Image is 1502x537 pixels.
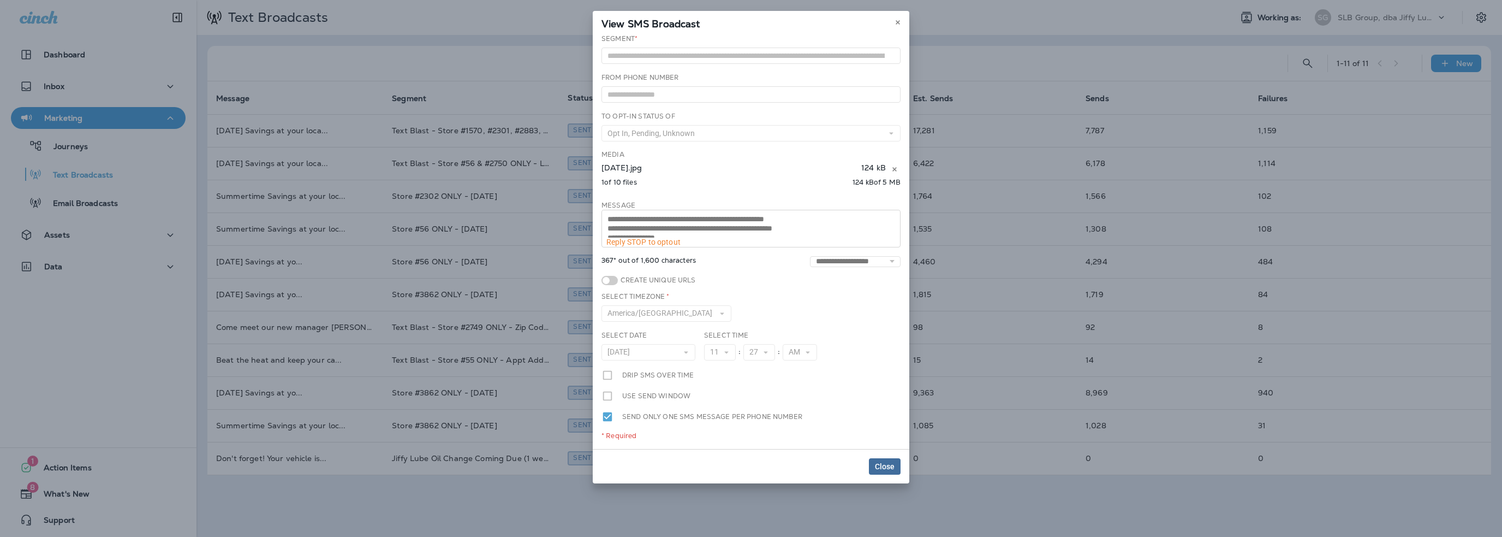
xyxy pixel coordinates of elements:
div: : [775,344,783,361]
button: [DATE] [601,344,695,361]
span: 27 [749,347,762,357]
label: Select Date [601,331,647,340]
label: To Opt-In Status of [601,112,675,121]
div: View SMS Broadcast [593,11,909,34]
span: [DATE] [607,347,634,357]
button: Opt In, Pending, Unknown [601,125,901,141]
span: 11 [710,347,723,357]
span: AM [789,347,804,357]
label: Use send window [622,390,690,402]
p: 124 kB of 5 MB [853,178,901,187]
label: Select Timezone [601,292,669,301]
div: [DATE].jpg [601,163,859,175]
div: 124 kB [861,163,886,175]
span: America/[GEOGRAPHIC_DATA] [607,309,717,318]
div: * Required [601,432,901,440]
span: Close [875,463,895,470]
label: Message [601,201,635,210]
label: From Phone Number [601,73,678,82]
label: Drip SMS over time [622,369,694,381]
label: Segment [601,34,637,43]
button: 11 [704,344,736,361]
span: Opt In, Pending, Unknown [607,129,699,138]
div: : [736,344,743,361]
button: 27 [743,344,775,361]
button: Close [869,458,901,475]
label: Send only one SMS message per phone number [622,411,802,423]
label: Select Time [704,331,749,340]
label: Create Unique URLs [618,276,696,285]
label: Media [601,150,624,159]
button: America/[GEOGRAPHIC_DATA] [601,305,731,322]
span: Reply STOP to optout [606,238,681,246]
button: AM [783,344,817,361]
span: 367 * out of 1,600 characters [601,256,696,267]
p: 1 of 10 files [601,178,637,187]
